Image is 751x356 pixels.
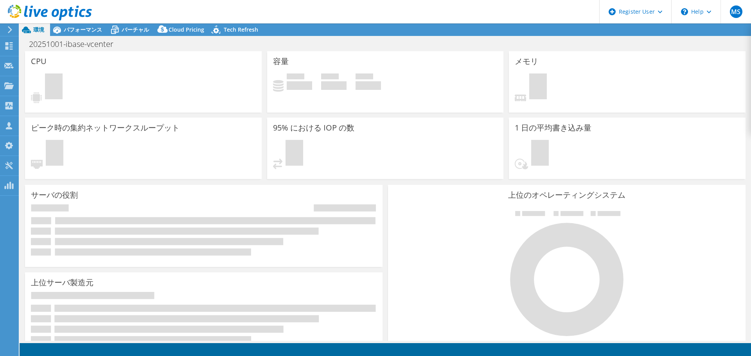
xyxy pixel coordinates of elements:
span: Tech Refresh [224,26,258,33]
span: Cloud Pricing [169,26,204,33]
span: パフォーマンス [64,26,102,33]
span: 保留中 [286,140,303,168]
span: 合計 [356,73,373,81]
svg: \n [681,8,688,15]
span: 保留中 [45,73,63,101]
span: 空き [321,73,339,81]
h3: CPU [31,57,47,66]
h3: メモリ [515,57,538,66]
span: バーチャル [122,26,149,33]
h3: 上位サーバ製造元 [31,278,93,287]
h3: 1 日の平均書き込み量 [515,123,591,132]
h3: サーバの役割 [31,191,78,199]
span: 使用済み [287,73,304,81]
span: 保留中 [531,140,549,168]
span: 保留中 [46,140,63,168]
span: 環境 [33,26,44,33]
h3: ピーク時の集約ネットワークスループット [31,123,180,132]
h3: 容量 [273,57,289,66]
h4: 0 GiB [321,81,347,90]
h4: 0 GiB [356,81,381,90]
h3: 上位のオペレーティングシステム [394,191,740,199]
span: 保留中 [529,73,547,101]
h4: 0 GiB [287,81,312,90]
h1: 20251001-ibase-vcenter [25,40,126,48]
span: MS [730,5,742,18]
h3: 95% における IOP の数 [273,123,354,132]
